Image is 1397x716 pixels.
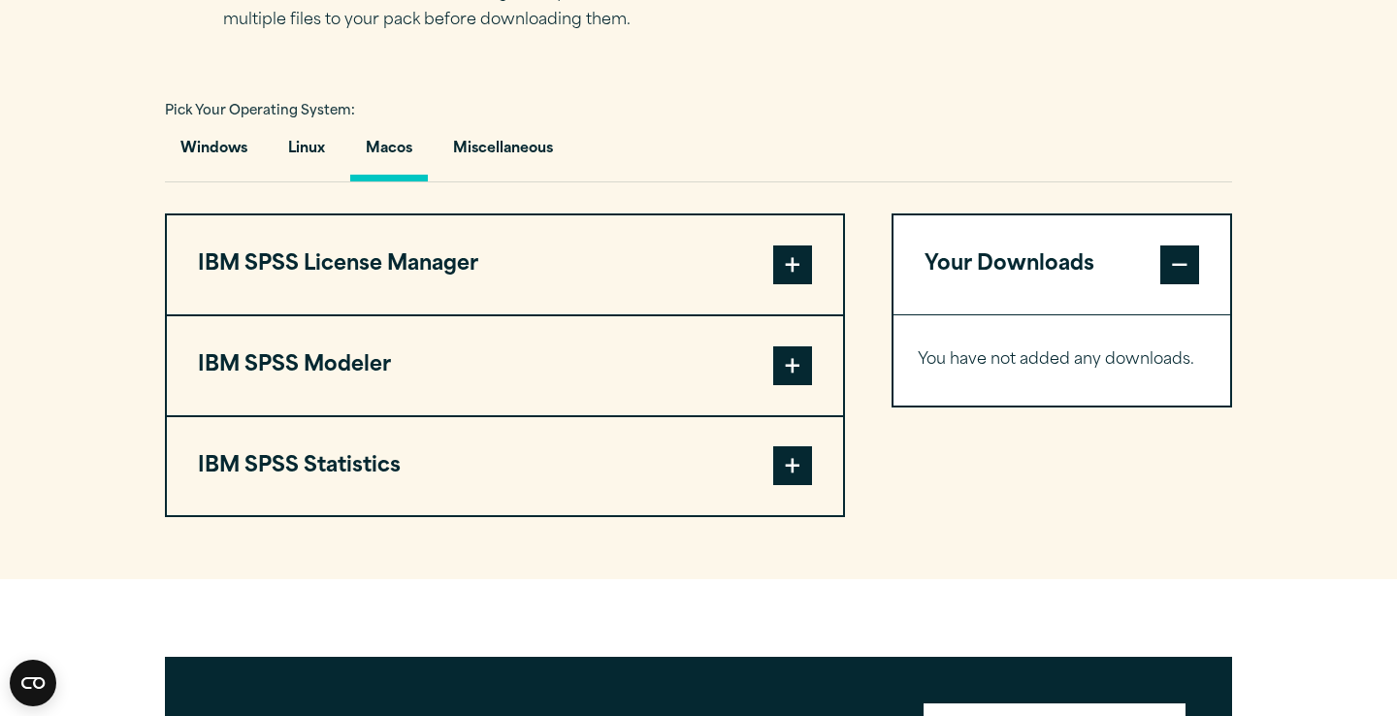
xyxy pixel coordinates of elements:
button: Macos [350,126,428,181]
button: IBM SPSS Statistics [167,417,843,516]
button: IBM SPSS License Manager [167,215,843,314]
div: Your Downloads [893,314,1230,406]
span: Pick Your Operating System: [165,105,355,117]
button: Windows [165,126,263,181]
p: You have not added any downloads. [918,346,1206,374]
button: Your Downloads [893,215,1230,314]
button: IBM SPSS Modeler [167,316,843,415]
button: Open CMP widget [10,660,56,706]
button: Miscellaneous [438,126,569,181]
button: Linux [273,126,341,181]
